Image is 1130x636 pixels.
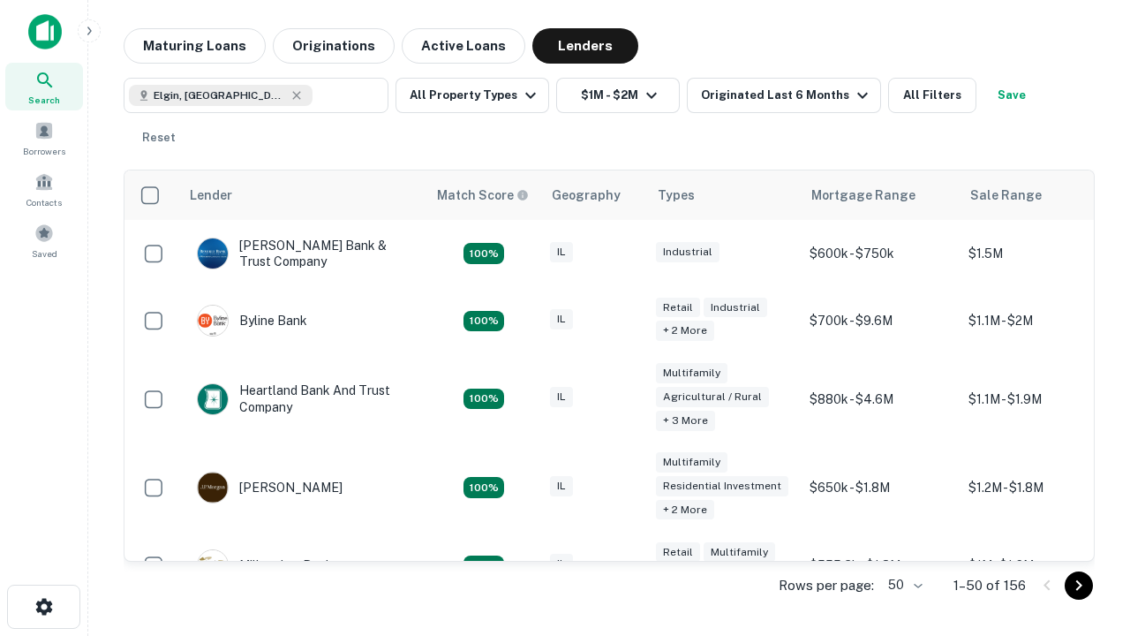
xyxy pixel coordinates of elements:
div: + 2 more [656,500,714,520]
button: Save your search to get updates of matches that match your search criteria. [983,78,1040,113]
button: All Property Types [395,78,549,113]
td: $650k - $1.8M [801,443,960,533]
td: $1.2M - $1.8M [960,443,1119,533]
div: Byline Bank [197,305,307,337]
th: Lender [179,170,426,220]
td: $1.1M - $2M [960,287,1119,354]
a: Saved [5,216,83,264]
div: Millennium Bank [197,549,333,581]
div: Sale Range [970,185,1042,206]
span: Borrowers [23,144,65,158]
th: Sale Range [960,170,1119,220]
button: Lenders [532,28,638,64]
div: Capitalize uses an advanced AI algorithm to match your search with the best lender. The match sco... [437,185,529,205]
div: Retail [656,542,700,563]
td: $1.5M [960,220,1119,287]
div: IL [550,554,573,574]
button: Go to next page [1065,572,1093,600]
img: capitalize-icon.png [28,14,62,49]
p: 1–50 of 156 [953,575,1026,596]
div: Matching Properties: 24, hasApolloMatch: undefined [463,477,504,498]
button: Active Loans [402,28,525,64]
a: Search [5,63,83,110]
div: Heartland Bank And Trust Company [197,382,409,414]
div: IL [550,387,573,407]
button: $1M - $2M [556,78,680,113]
div: Matching Properties: 28, hasApolloMatch: undefined [463,243,504,264]
img: picture [198,306,228,336]
div: Multifamily [656,363,727,383]
div: Retail [656,298,700,318]
div: Matching Properties: 19, hasApolloMatch: undefined [463,389,504,410]
td: $555.3k - $1.8M [801,532,960,599]
div: [PERSON_NAME] [197,472,343,503]
p: Rows per page: [779,575,874,596]
th: Capitalize uses an advanced AI algorithm to match your search with the best lender. The match sco... [426,170,541,220]
img: picture [198,550,228,580]
td: $1M - $1.6M [960,532,1119,599]
div: Geography [552,185,621,206]
a: Borrowers [5,114,83,162]
button: Maturing Loans [124,28,266,64]
th: Geography [541,170,647,220]
button: All Filters [888,78,976,113]
div: Lender [190,185,232,206]
button: Originations [273,28,395,64]
h6: Match Score [437,185,525,205]
div: IL [550,309,573,329]
td: $600k - $750k [801,220,960,287]
div: IL [550,242,573,262]
div: Industrial [704,298,767,318]
div: [PERSON_NAME] Bank & Trust Company [197,238,409,269]
div: Originated Last 6 Months [701,85,873,106]
span: Elgin, [GEOGRAPHIC_DATA], [GEOGRAPHIC_DATA] [154,87,286,103]
button: Reset [131,120,187,155]
div: Industrial [656,242,719,262]
img: picture [198,238,228,269]
div: Mortgage Range [811,185,915,206]
div: Agricultural / Rural [656,387,769,407]
button: Originated Last 6 Months [687,78,881,113]
th: Mortgage Range [801,170,960,220]
div: + 3 more [656,411,715,431]
iframe: Chat Widget [1042,495,1130,579]
img: picture [198,384,228,414]
div: Matching Properties: 16, hasApolloMatch: undefined [463,311,504,332]
td: $700k - $9.6M [801,287,960,354]
div: Matching Properties: 16, hasApolloMatch: undefined [463,556,504,577]
div: Multifamily [704,542,775,563]
span: Saved [32,246,57,261]
div: 50 [881,572,925,598]
th: Types [647,170,801,220]
img: picture [198,473,228,503]
span: Contacts [26,195,62,209]
td: $880k - $4.6M [801,354,960,443]
div: IL [550,476,573,496]
div: Types [658,185,695,206]
div: + 2 more [656,321,714,341]
div: Multifamily [656,452,727,473]
td: $1.1M - $1.9M [960,354,1119,443]
a: Contacts [5,165,83,213]
span: Search [28,93,60,107]
div: Residential Investment [656,476,788,496]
